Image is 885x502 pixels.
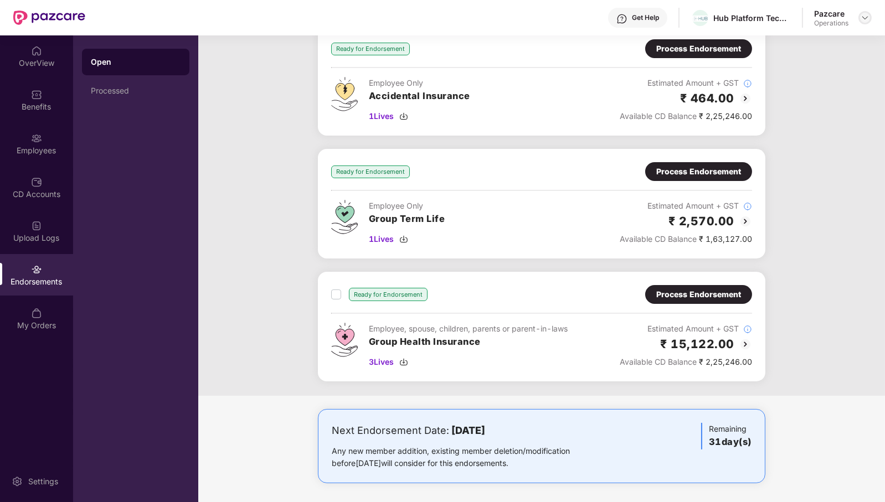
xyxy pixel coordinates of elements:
[331,200,358,234] img: svg+xml;base64,PHN2ZyB4bWxucz0iaHR0cDovL3d3dy53My5vcmcvMjAwMC9zdmciIHdpZHRoPSI0Ny43MTQiIGhlaWdodD...
[13,11,85,25] img: New Pazcare Logo
[814,19,848,28] div: Operations
[620,111,697,121] span: Available CD Balance
[332,445,605,469] div: Any new member addition, existing member deletion/modification before [DATE] will consider for th...
[91,56,181,68] div: Open
[620,356,752,368] div: ₹ 2,25,246.00
[680,89,734,107] h2: ₹ 464.00
[656,43,741,55] div: Process Endorsement
[369,323,568,335] div: Employee, spouse, children, parents or parent-in-laws
[739,92,752,105] img: svg+xml;base64,PHN2ZyBpZD0iQmFjay0yMHgyMCIgeG1sbnM9Imh0dHA6Ly93d3cudzMub3JnLzIwMDAvc3ZnIiB3aWR0aD...
[743,79,752,88] img: svg+xml;base64,PHN2ZyBpZD0iSW5mb18tXzMyeDMyIiBkYXRhLW5hbWU9IkluZm8gLSAzMngzMiIgeG1sbnM9Imh0dHA6Ly...
[31,220,42,231] img: svg+xml;base64,PHN2ZyBpZD0iVXBsb2FkX0xvZ3MiIGRhdGEtbmFtZT0iVXBsb2FkIExvZ3MiIHhtbG5zPSJodHRwOi8vd3...
[616,13,627,24] img: svg+xml;base64,PHN2ZyBpZD0iSGVscC0zMngzMiIgeG1sbnM9Imh0dHA6Ly93d3cudzMub3JnLzIwMDAvc3ZnIiB3aWR0aD...
[620,234,697,244] span: Available CD Balance
[25,476,61,487] div: Settings
[31,45,42,56] img: svg+xml;base64,PHN2ZyBpZD0iSG9tZSIgeG1sbnM9Imh0dHA6Ly93d3cudzMub3JnLzIwMDAvc3ZnIiB3aWR0aD0iMjAiIG...
[620,200,752,212] div: Estimated Amount + GST
[656,165,741,178] div: Process Endorsement
[701,423,752,449] div: Remaining
[91,86,181,95] div: Processed
[656,288,741,301] div: Process Endorsement
[331,43,410,55] div: Ready for Endorsement
[399,235,408,244] img: svg+xml;base64,PHN2ZyBpZD0iRG93bmxvYWQtMzJ4MzIiIHhtbG5zPSJodHRwOi8vd3d3LnczLm9yZy8yMDAwL3N2ZyIgd2...
[399,112,408,121] img: svg+xml;base64,PHN2ZyBpZD0iRG93bmxvYWQtMzJ4MzIiIHhtbG5zPSJodHRwOi8vd3d3LnczLm9yZy8yMDAwL3N2ZyIgd2...
[369,200,445,212] div: Employee Only
[31,177,42,188] img: svg+xml;base64,PHN2ZyBpZD0iQ0RfQWNjb3VudHMiIGRhdGEtbmFtZT0iQ0QgQWNjb3VudHMiIHhtbG5zPSJodHRwOi8vd3...
[31,89,42,100] img: svg+xml;base64,PHN2ZyBpZD0iQmVuZWZpdHMiIHhtbG5zPSJodHRwOi8vd3d3LnczLm9yZy8yMDAwL3N2ZyIgd2lkdGg9Ij...
[814,8,848,19] div: Pazcare
[632,13,659,22] div: Get Help
[743,202,752,211] img: svg+xml;base64,PHN2ZyBpZD0iSW5mb18tXzMyeDMyIiBkYXRhLW5hbWU9IkluZm8gLSAzMngzMiIgeG1sbnM9Imh0dHA6Ly...
[349,288,428,301] div: Ready for Endorsement
[620,323,752,335] div: Estimated Amount + GST
[31,264,42,275] img: svg+xml;base64,PHN2ZyBpZD0iRW5kb3JzZW1lbnRzIiB4bWxucz0iaHR0cDovL3d3dy53My5vcmcvMjAwMC9zdmciIHdpZH...
[743,325,752,334] img: svg+xml;base64,PHN2ZyBpZD0iSW5mb18tXzMyeDMyIiBkYXRhLW5hbWU9IkluZm8gLSAzMngzMiIgeG1sbnM9Imh0dHA6Ly...
[369,233,394,245] span: 1 Lives
[369,356,394,368] span: 3 Lives
[739,338,752,351] img: svg+xml;base64,PHN2ZyBpZD0iQmFjay0yMHgyMCIgeG1sbnM9Imh0dHA6Ly93d3cudzMub3JnLzIwMDAvc3ZnIiB3aWR0aD...
[399,358,408,366] img: svg+xml;base64,PHN2ZyBpZD0iRG93bmxvYWQtMzJ4MzIiIHhtbG5zPSJodHRwOi8vd3d3LnczLm9yZy8yMDAwL3N2ZyIgd2...
[331,77,358,111] img: svg+xml;base64,PHN2ZyB4bWxucz0iaHR0cDovL3d3dy53My5vcmcvMjAwMC9zdmciIHdpZHRoPSI0OS4zMjEiIGhlaWdodD...
[668,212,734,230] h2: ₹ 2,570.00
[620,357,697,366] span: Available CD Balance
[369,77,470,89] div: Employee Only
[369,89,470,103] h3: Accidental Insurance
[661,335,735,353] h2: ₹ 15,122.00
[620,110,752,122] div: ₹ 2,25,246.00
[739,215,752,228] img: svg+xml;base64,PHN2ZyBpZD0iQmFjay0yMHgyMCIgeG1sbnM9Imh0dHA6Ly93d3cudzMub3JnLzIwMDAvc3ZnIiB3aWR0aD...
[31,308,42,319] img: svg+xml;base64,PHN2ZyBpZD0iTXlfT3JkZXJzIiBkYXRhLW5hbWU9Ik15IE9yZGVycyIgeG1sbnM9Imh0dHA6Ly93d3cudz...
[620,233,752,245] div: ₹ 1,63,127.00
[861,13,869,22] img: svg+xml;base64,PHN2ZyBpZD0iRHJvcGRvd24tMzJ4MzIiIHhtbG5zPSJodHRwOi8vd3d3LnczLm9yZy8yMDAwL3N2ZyIgd2...
[451,425,485,436] b: [DATE]
[332,423,605,438] div: Next Endorsement Date:
[331,165,410,178] div: Ready for Endorsement
[620,77,752,89] div: Estimated Amount + GST
[31,133,42,144] img: svg+xml;base64,PHN2ZyBpZD0iRW1wbG95ZWVzIiB4bWxucz0iaHR0cDovL3d3dy53My5vcmcvMjAwMC9zdmciIHdpZHRoPS...
[12,476,23,487] img: svg+xml;base64,PHN2ZyBpZD0iU2V0dGluZy0yMHgyMCIgeG1sbnM9Imh0dHA6Ly93d3cudzMub3JnLzIwMDAvc3ZnIiB3aW...
[331,323,358,357] img: svg+xml;base64,PHN2ZyB4bWxucz0iaHR0cDovL3d3dy53My5vcmcvMjAwMC9zdmciIHdpZHRoPSI0Ny43MTQiIGhlaWdodD...
[709,435,752,449] h3: 31 day(s)
[713,13,791,23] div: Hub Platform Technology Partners ([GEOGRAPHIC_DATA]) Private Limited
[369,212,445,226] h3: Group Term Life
[692,15,708,22] img: hub_logo_light.png
[369,110,394,122] span: 1 Lives
[369,335,568,349] h3: Group Health Insurance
